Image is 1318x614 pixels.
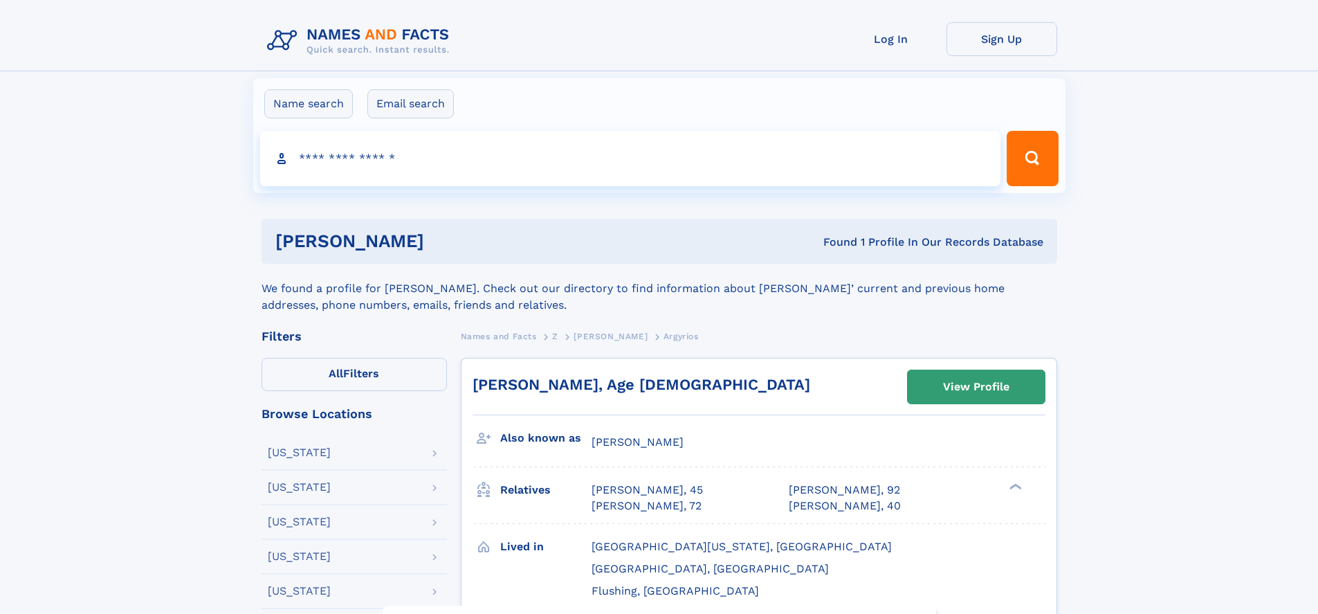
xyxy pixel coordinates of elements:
[663,332,699,341] span: Argyrios
[574,327,648,345] a: [PERSON_NAME]
[836,22,946,56] a: Log In
[623,235,1043,250] div: Found 1 Profile In Our Records Database
[268,482,331,493] div: [US_STATE]
[789,498,901,514] a: [PERSON_NAME], 40
[789,482,900,498] a: [PERSON_NAME], 92
[552,327,558,345] a: Z
[262,408,447,420] div: Browse Locations
[268,551,331,562] div: [US_STATE]
[908,370,1045,404] a: View Profile
[260,131,1001,186] input: search input
[262,22,461,60] img: Logo Names and Facts
[592,562,829,575] span: [GEOGRAPHIC_DATA], [GEOGRAPHIC_DATA]
[946,22,1057,56] a: Sign Up
[367,89,454,118] label: Email search
[275,233,624,250] h1: [PERSON_NAME]
[264,89,353,118] label: Name search
[500,426,592,450] h3: Also known as
[329,367,343,380] span: All
[268,586,331,597] div: [US_STATE]
[592,540,892,553] span: [GEOGRAPHIC_DATA][US_STATE], [GEOGRAPHIC_DATA]
[500,478,592,502] h3: Relatives
[1007,131,1058,186] button: Search Button
[552,332,558,341] span: Z
[943,371,1009,403] div: View Profile
[262,264,1057,314] div: We found a profile for [PERSON_NAME]. Check out our directory to find information about [PERSON_N...
[574,332,648,341] span: [PERSON_NAME]
[592,435,684,449] span: [PERSON_NAME]
[268,516,331,527] div: [US_STATE]
[592,584,759,597] span: Flushing, [GEOGRAPHIC_DATA]
[592,482,703,498] a: [PERSON_NAME], 45
[262,358,447,391] label: Filters
[473,376,810,393] a: [PERSON_NAME], Age [DEMOGRAPHIC_DATA]
[592,498,702,514] a: [PERSON_NAME], 72
[268,447,331,458] div: [US_STATE]
[1006,482,1023,491] div: ❯
[461,327,537,345] a: Names and Facts
[500,535,592,559] h3: Lived in
[262,330,447,343] div: Filters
